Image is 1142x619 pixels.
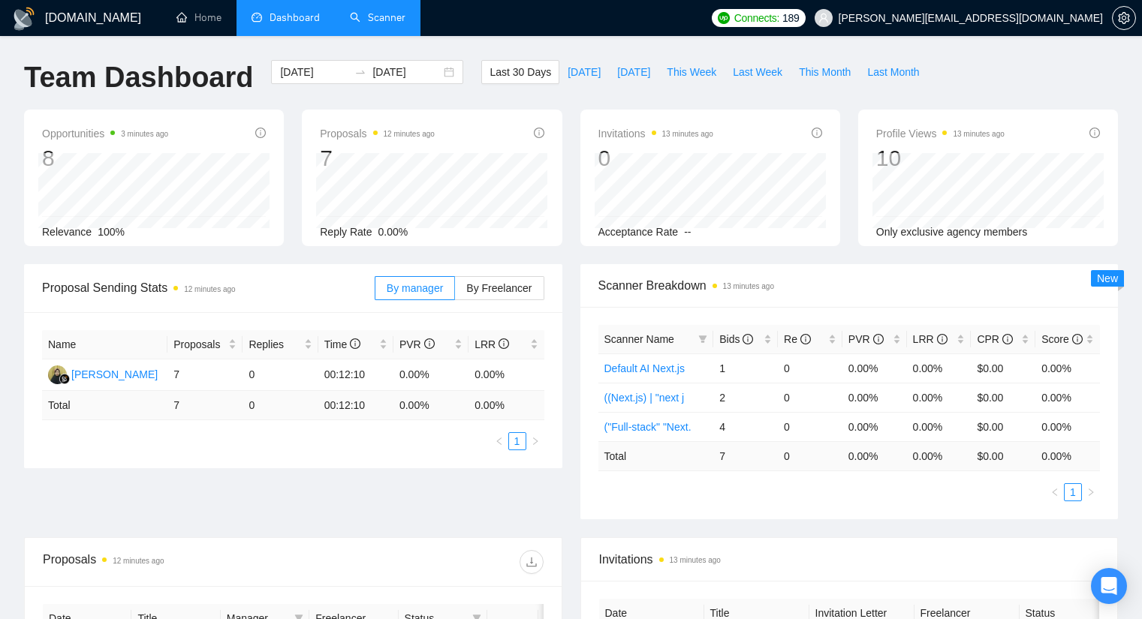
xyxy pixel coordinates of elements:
[778,412,842,441] td: 0
[734,10,779,26] span: Connects:
[719,333,753,345] span: Bids
[324,338,360,350] span: Time
[534,128,544,138] span: info-circle
[490,432,508,450] button: left
[113,557,164,565] time: 12 minutes ago
[1112,6,1136,30] button: setting
[598,226,679,238] span: Acceptance Rate
[424,338,435,349] span: info-circle
[718,12,730,24] img: upwork-logo.png
[495,437,504,446] span: left
[384,130,435,138] time: 12 minutes ago
[842,412,907,441] td: 0.00%
[1041,333,1082,345] span: Score
[937,334,948,344] span: info-circle
[42,125,168,143] span: Opportunities
[842,353,907,383] td: 0.00%
[695,328,710,350] span: filter
[778,383,842,412] td: 0
[713,412,778,441] td: 4
[598,144,713,173] div: 0
[859,60,927,84] button: Last Month
[42,391,167,420] td: Total
[842,441,907,470] td: 0.00 %
[723,282,774,290] time: 13 minutes ago
[1072,334,1083,344] span: info-circle
[1050,488,1059,497] span: left
[43,550,293,574] div: Proposals
[568,64,601,80] span: [DATE]
[184,285,235,293] time: 12 minutes ago
[812,128,822,138] span: info-circle
[350,11,405,24] a: searchScanner
[876,226,1028,238] span: Only exclusive agency members
[977,333,1012,345] span: CPR
[907,412,972,441] td: 0.00%
[604,362,685,374] a: Default AI Next.js
[531,437,540,446] span: right
[953,130,1004,138] time: 13 minutes ago
[971,353,1035,383] td: $0.00
[971,412,1035,441] td: $0.00
[48,365,67,384] img: T
[713,353,778,383] td: 1
[1112,12,1136,24] a: setting
[1035,412,1100,441] td: 0.00%
[24,60,253,95] h1: Team Dashboard
[393,359,469,391] td: 0.00%
[499,338,509,349] span: info-circle
[848,333,884,345] span: PVR
[318,359,393,391] td: 00:12:10
[604,392,685,404] a: ((Next.js) | "next j
[354,66,366,78] span: swap-right
[1046,483,1064,501] li: Previous Page
[713,441,778,470] td: 7
[378,226,408,238] span: 0.00%
[1035,353,1100,383] td: 0.00%
[42,278,375,297] span: Proposal Sending Stats
[98,226,125,238] span: 100%
[350,338,360,349] span: info-circle
[176,11,221,24] a: homeHome
[670,556,721,564] time: 13 minutes ago
[1091,568,1127,604] div: Open Intercom Messenger
[658,60,725,84] button: This Week
[667,64,716,80] span: This Week
[698,335,707,344] span: filter
[526,432,544,450] button: right
[372,64,441,80] input: End date
[876,144,1005,173] div: 10
[387,282,443,294] span: By manager
[475,338,509,350] span: LRR
[42,144,168,173] div: 8
[1064,483,1082,501] li: 1
[320,125,435,143] span: Proposals
[490,64,551,80] span: Last 30 Days
[971,383,1035,412] td: $0.00
[559,60,609,84] button: [DATE]
[320,144,435,173] div: 7
[1082,483,1100,501] li: Next Page
[818,13,829,23] span: user
[784,333,811,345] span: Re
[12,7,36,31] img: logo
[508,432,526,450] li: 1
[799,64,851,80] span: This Month
[733,64,782,80] span: Last Week
[1097,272,1118,284] span: New
[913,333,948,345] span: LRR
[354,66,366,78] span: to
[42,330,167,359] th: Name
[800,334,811,344] span: info-circle
[167,391,243,420] td: 7
[778,441,842,470] td: 0
[469,359,544,391] td: 0.00%
[243,359,318,391] td: 0
[604,333,674,345] span: Scanner Name
[1046,483,1064,501] button: left
[71,366,158,383] div: [PERSON_NAME]
[466,282,532,294] span: By Freelancer
[1065,484,1081,500] a: 1
[617,64,650,80] span: [DATE]
[42,226,92,238] span: Relevance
